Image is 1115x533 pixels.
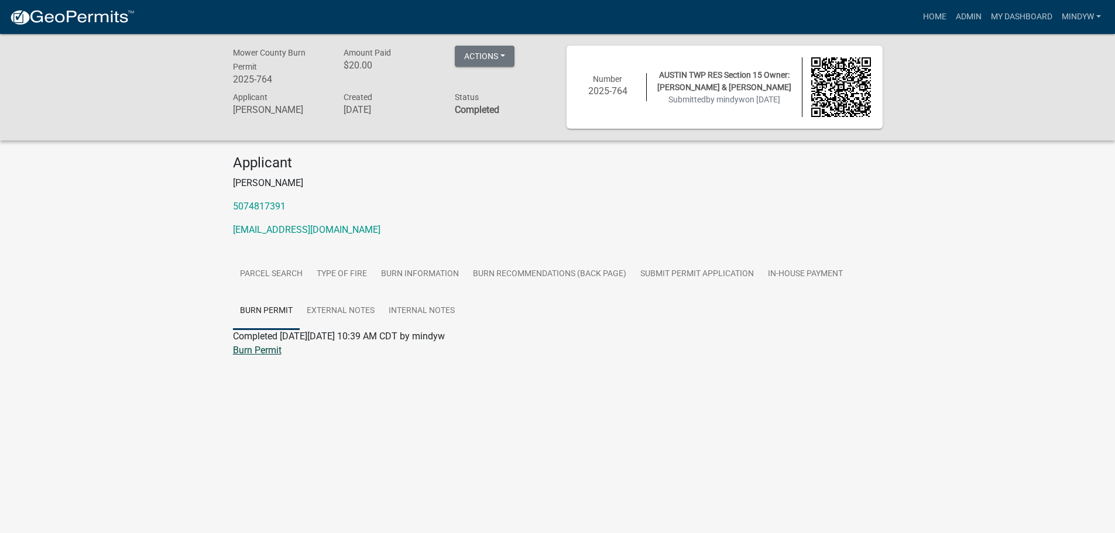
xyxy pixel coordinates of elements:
a: Submit Permit Application [633,256,761,293]
button: Actions [455,46,514,67]
span: AUSTIN TWP RES Section 15 Owner: [PERSON_NAME] & [PERSON_NAME] [657,70,791,92]
h6: $20.00 [344,60,437,71]
a: Burn Recommendations (Back Page) [466,256,633,293]
a: Parcel search [233,256,310,293]
a: My Dashboard [986,6,1057,28]
span: Status [455,92,479,102]
a: In-House Payment [761,256,850,293]
a: External Notes [300,293,382,330]
a: Type Of Fire [310,256,374,293]
a: Internal Notes [382,293,462,330]
a: Home [918,6,951,28]
h4: Applicant [233,154,883,171]
a: [EMAIL_ADDRESS][DOMAIN_NAME] [233,224,380,235]
span: Mower County Burn Permit [233,48,306,71]
a: mindyw [1057,6,1106,28]
h6: 2025-764 [578,85,638,97]
h6: [DATE] [344,104,437,115]
span: by mindyw [706,95,745,104]
p: [PERSON_NAME] [233,176,883,190]
span: Amount Paid [344,48,391,57]
a: Burn Permit [233,345,282,356]
a: Burn Information [374,256,466,293]
strong: Completed [455,104,499,115]
a: Burn Permit [233,293,300,330]
span: Completed [DATE][DATE] 10:39 AM CDT by mindyw [233,331,445,342]
span: Applicant [233,92,267,102]
a: 5074817391 [233,201,286,212]
span: Submitted on [DATE] [668,95,780,104]
span: Created [344,92,372,102]
h6: 2025-764 [233,74,327,85]
a: Admin [951,6,986,28]
h6: [PERSON_NAME] [233,104,327,115]
span: Number [593,74,622,84]
img: QR code [811,57,871,117]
